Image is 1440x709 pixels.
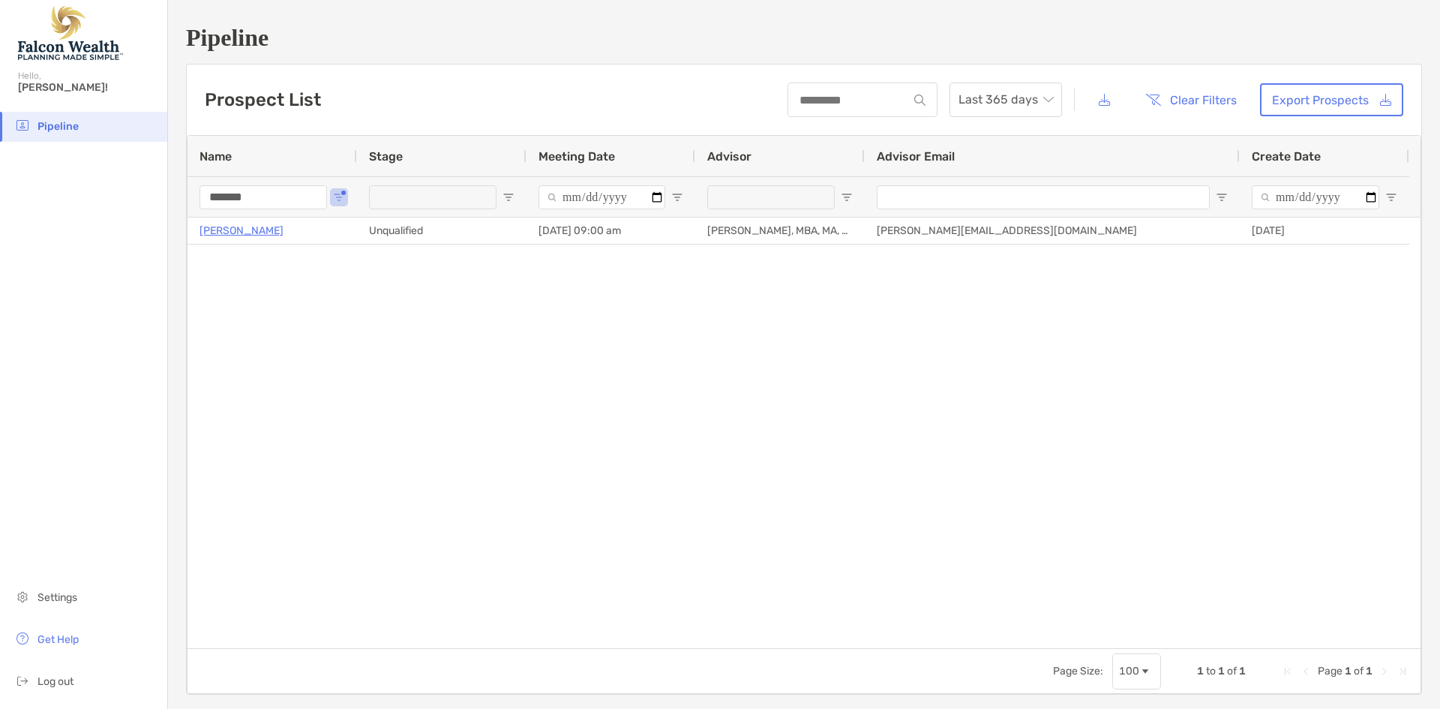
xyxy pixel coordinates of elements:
[707,149,751,164] span: Advisor
[199,185,327,209] input: Name Filter Input
[333,191,345,203] button: Open Filter Menu
[958,83,1053,116] span: Last 365 days
[13,671,31,689] img: logout icon
[526,218,695,244] div: [DATE] 09:00 am
[1053,665,1103,677] div: Page Size:
[357,218,526,244] div: Unqualified
[1239,665,1246,677] span: 1
[841,191,853,203] button: Open Filter Menu
[877,185,1210,209] input: Advisor Email Filter Input
[1366,665,1372,677] span: 1
[1112,653,1161,689] div: Page Size
[186,24,1422,52] h1: Pipeline
[1227,665,1237,677] span: of
[671,191,683,203] button: Open Filter Menu
[37,120,79,133] span: Pipeline
[1354,665,1363,677] span: of
[1134,83,1248,116] button: Clear Filters
[199,221,283,240] a: [PERSON_NAME]
[1282,665,1294,677] div: First Page
[199,149,232,164] span: Name
[37,675,73,688] span: Log out
[369,149,403,164] span: Stage
[1197,665,1204,677] span: 1
[1378,665,1390,677] div: Next Page
[914,95,925,106] img: input icon
[695,218,865,244] div: [PERSON_NAME], MBA, MA, CFP®, CPWA®, ChSNC®
[13,629,31,647] img: get-help icon
[538,185,665,209] input: Meeting Date Filter Input
[502,191,514,203] button: Open Filter Menu
[1396,665,1408,677] div: Last Page
[13,116,31,134] img: pipeline icon
[1252,185,1379,209] input: Create Date Filter Input
[1240,218,1409,244] div: [DATE]
[1216,191,1228,203] button: Open Filter Menu
[13,587,31,605] img: settings icon
[1218,665,1225,677] span: 1
[1260,83,1403,116] a: Export Prospects
[1345,665,1351,677] span: 1
[877,149,955,164] span: Advisor Email
[1300,665,1312,677] div: Previous Page
[1385,191,1397,203] button: Open Filter Menu
[865,218,1240,244] div: [PERSON_NAME][EMAIL_ADDRESS][DOMAIN_NAME]
[37,591,77,604] span: Settings
[1206,665,1216,677] span: to
[1252,149,1321,164] span: Create Date
[37,633,79,646] span: Get Help
[1119,665,1139,677] div: 100
[205,89,321,110] h3: Prospect List
[1318,665,1342,677] span: Page
[18,6,123,60] img: Falcon Wealth Planning Logo
[18,81,158,94] span: [PERSON_NAME]!
[538,149,615,164] span: Meeting Date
